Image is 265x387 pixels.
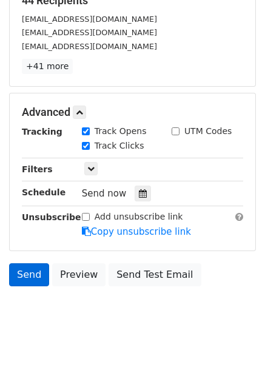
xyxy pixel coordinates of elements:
[95,210,183,223] label: Add unsubscribe link
[22,59,73,74] a: +41 more
[22,212,81,222] strong: Unsubscribe
[95,125,147,138] label: Track Opens
[9,263,49,286] a: Send
[82,188,127,199] span: Send now
[184,125,232,138] label: UTM Codes
[22,106,243,119] h5: Advanced
[22,42,157,51] small: [EMAIL_ADDRESS][DOMAIN_NAME]
[109,263,201,286] a: Send Test Email
[22,28,157,37] small: [EMAIL_ADDRESS][DOMAIN_NAME]
[22,187,65,197] strong: Schedule
[22,15,157,24] small: [EMAIL_ADDRESS][DOMAIN_NAME]
[22,164,53,174] strong: Filters
[204,329,265,387] div: Widget de chat
[95,140,144,152] label: Track Clicks
[82,226,191,237] a: Copy unsubscribe link
[204,329,265,387] iframe: Chat Widget
[52,263,106,286] a: Preview
[22,127,62,136] strong: Tracking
